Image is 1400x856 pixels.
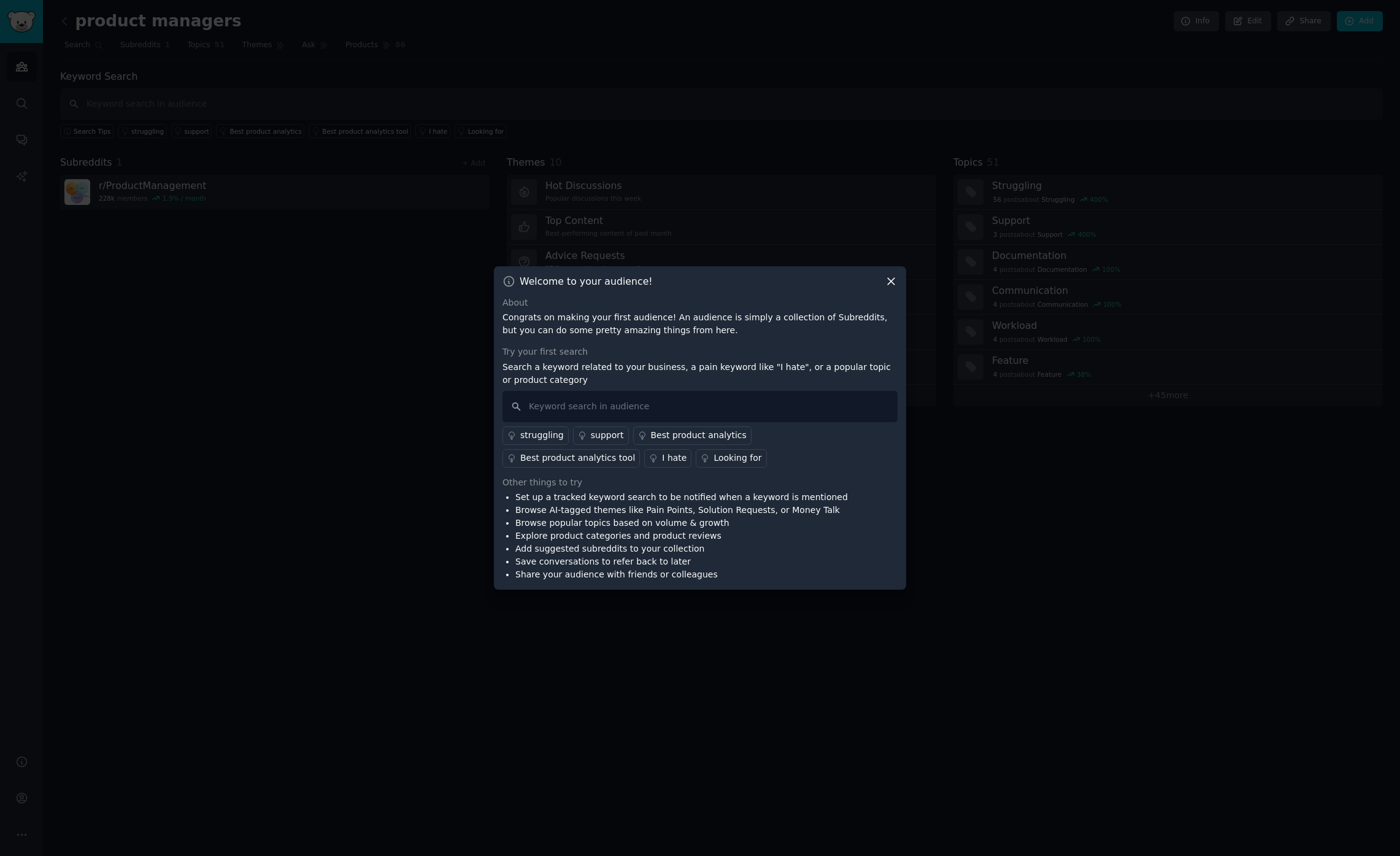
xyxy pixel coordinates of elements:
[591,429,624,442] div: support
[662,452,687,465] div: I hate
[515,517,848,530] li: Browse popular topics based on volume & growth
[502,345,898,358] div: Try your first search
[515,491,848,504] li: Set up a tracked keyword search to be notified when a keyword is mentioned
[502,296,898,309] div: About
[651,429,747,442] div: Best product analytics
[573,426,629,445] a: support
[515,568,848,581] li: Share your audience with friends or colleagues
[502,361,898,387] p: Search a keyword related to your business, a pain keyword like "I hate", or a popular topic or pr...
[502,476,898,489] div: Other things to try
[696,449,766,468] a: Looking for
[520,275,653,288] h3: Welcome to your audience!
[502,311,898,337] p: Congrats on making your first audience! An audience is simply a collection of Subreddits, but you...
[515,542,848,555] li: Add suggested subreddits to your collection
[713,452,761,465] div: Looking for
[633,426,752,445] a: Best product analytics
[515,504,848,517] li: Browse AI-tagged themes like Pain Points, Solution Requests, or Money Talk
[515,530,848,542] li: Explore product categories and product reviews
[502,449,640,468] a: Best product analytics tool
[502,426,569,445] a: struggling
[520,452,635,465] div: Best product analytics tool
[520,429,564,442] div: struggling
[644,449,691,468] a: I hate
[502,391,898,422] input: Keyword search in audience
[515,555,848,568] li: Save conversations to refer back to later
